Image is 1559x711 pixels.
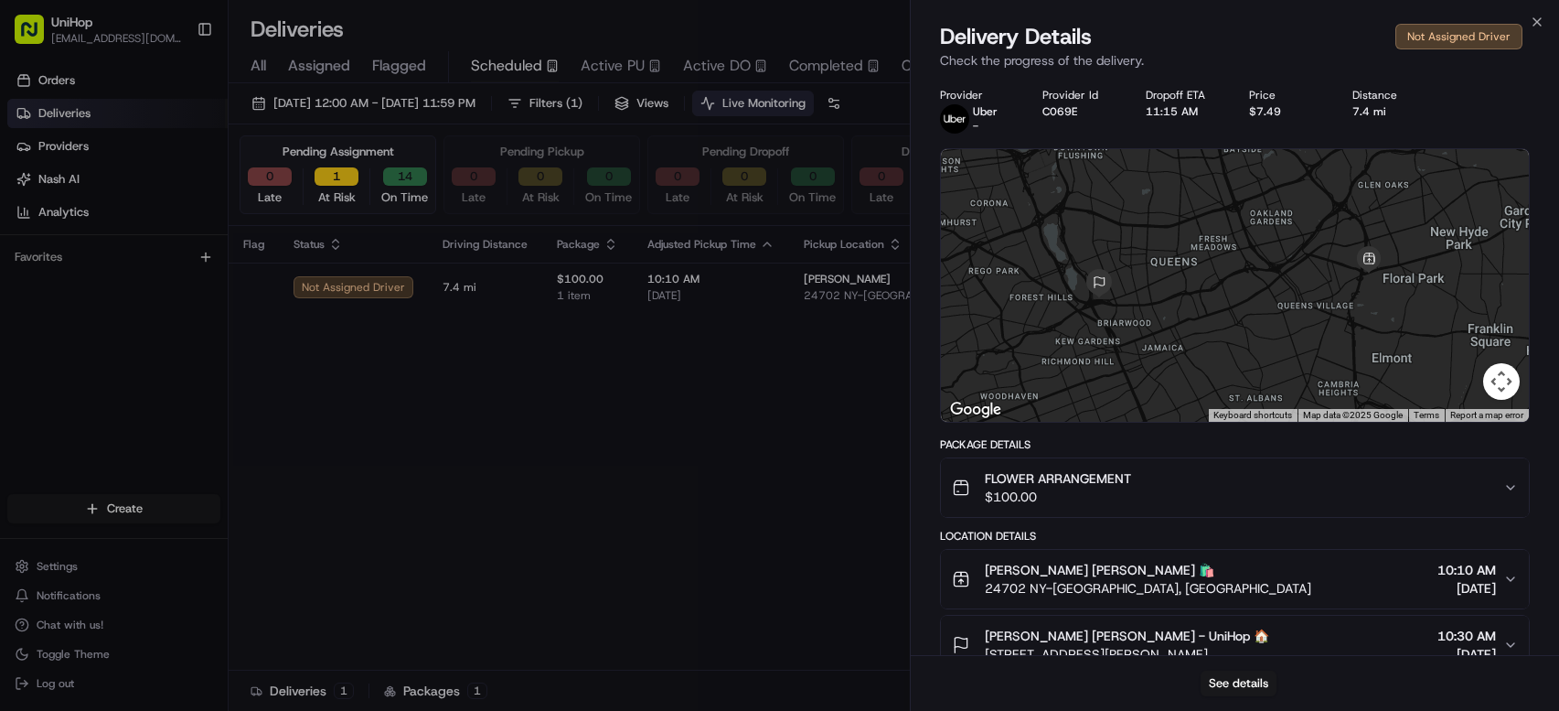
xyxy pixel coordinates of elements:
[11,258,147,291] a: 📗Knowledge Base
[941,458,1529,517] button: FLOWER ARRANGEMENT$100.00
[37,265,140,284] span: Knowledge Base
[1437,561,1496,579] span: 10:10 AM
[1483,363,1520,400] button: Map camera controls
[941,550,1529,609] button: [PERSON_NAME] [PERSON_NAME] 🛍️24702 NY-[GEOGRAPHIC_DATA], [GEOGRAPHIC_DATA]10:10 AM[DATE]
[985,645,1269,663] span: [STREET_ADDRESS][PERSON_NAME]
[1352,104,1426,119] div: 7.4 mi
[1201,671,1276,696] button: See details
[1042,88,1116,102] div: Provider Id
[973,104,998,119] span: Uber
[1450,410,1523,420] a: Report a map error
[1303,410,1403,420] span: Map data ©2025 Google
[985,579,1311,598] span: 24702 NY-[GEOGRAPHIC_DATA], [GEOGRAPHIC_DATA]
[1437,579,1496,598] span: [DATE]
[1352,88,1426,102] div: Distance
[985,488,1131,506] span: $100.00
[173,265,294,284] span: API Documentation
[940,529,1530,544] div: Location Details
[155,267,169,282] div: 💻
[18,73,333,102] p: Welcome 👋
[985,627,1269,645] span: [PERSON_NAME] [PERSON_NAME] - UniHop 🏠
[62,193,231,208] div: We're available if you need us!
[1414,410,1439,420] a: Terms (opens in new tab)
[147,258,301,291] a: 💻API Documentation
[1249,104,1323,119] div: $7.49
[18,267,33,282] div: 📗
[129,309,221,324] a: Powered byPylon
[182,310,221,324] span: Pylon
[48,118,302,137] input: Clear
[1437,627,1496,645] span: 10:30 AM
[18,175,51,208] img: 1736555255976-a54dd68f-1ca7-489b-9aae-adbdc363a1c4
[1146,88,1220,102] div: Dropoff ETA
[940,88,1014,102] div: Provider
[1249,88,1323,102] div: Price
[985,469,1131,488] span: FLOWER ARRANGEMENT
[62,175,300,193] div: Start new chat
[940,104,969,134] img: uber-new-logo.jpeg
[985,561,1214,579] span: [PERSON_NAME] [PERSON_NAME] 🛍️
[1146,104,1220,119] div: 11:15 AM
[940,437,1530,452] div: Package Details
[311,180,333,202] button: Start new chat
[940,51,1530,70] p: Check the progress of the delivery.
[941,616,1529,674] button: [PERSON_NAME] [PERSON_NAME] - UniHop 🏠[STREET_ADDRESS][PERSON_NAME]10:30 AM[DATE]
[1042,104,1077,119] button: C069E
[973,119,978,134] span: -
[940,22,1092,51] span: Delivery Details
[945,398,1006,422] img: Google
[1213,409,1292,422] button: Keyboard shortcuts
[1437,645,1496,663] span: [DATE]
[945,398,1006,422] a: Open this area in Google Maps (opens a new window)
[18,18,55,55] img: Nash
